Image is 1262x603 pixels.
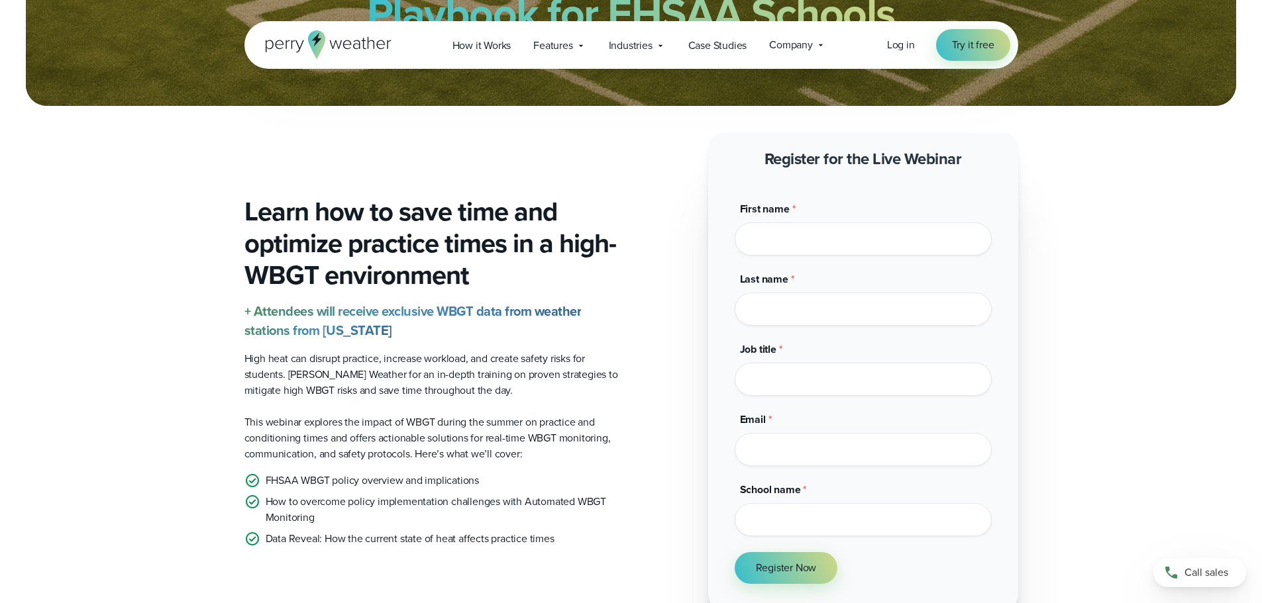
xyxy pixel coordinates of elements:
[887,37,915,52] span: Log in
[936,29,1010,61] a: Try it free
[740,271,788,287] span: Last name
[1153,558,1246,587] a: Call sales
[533,38,572,54] span: Features
[677,32,759,59] a: Case Studies
[441,32,523,59] a: How it Works
[769,37,813,53] span: Company
[244,351,621,398] p: High heat can disrupt practice, increase workload, and create safety risks for students. [PERSON_...
[887,37,915,53] a: Log in
[609,38,653,54] span: Industries
[452,38,511,54] span: How it Works
[756,560,817,576] span: Register Now
[244,196,621,291] h3: Learn how to save time and optimize practice times in a high-WBGT environment
[952,37,994,53] span: Try it free
[764,147,962,171] strong: Register for the Live Webinar
[266,494,621,526] p: How to overcome policy implementation challenges with Automated WBGT Monitoring
[244,414,621,462] p: This webinar explores the impact of WBGT during the summer on practice and conditioning times and...
[266,531,554,547] p: Data Reveal: How the current state of heat affects practice times
[1184,565,1228,580] span: Call sales
[740,412,766,427] span: Email
[688,38,747,54] span: Case Studies
[244,301,582,340] strong: + Attendees will receive exclusive WBGT data from weather stations from [US_STATE]
[740,482,801,497] span: School name
[740,201,790,216] span: First name
[740,342,776,357] span: Job title
[266,473,479,488] p: FHSAA WBGT policy overview and implications
[735,552,838,584] button: Register Now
